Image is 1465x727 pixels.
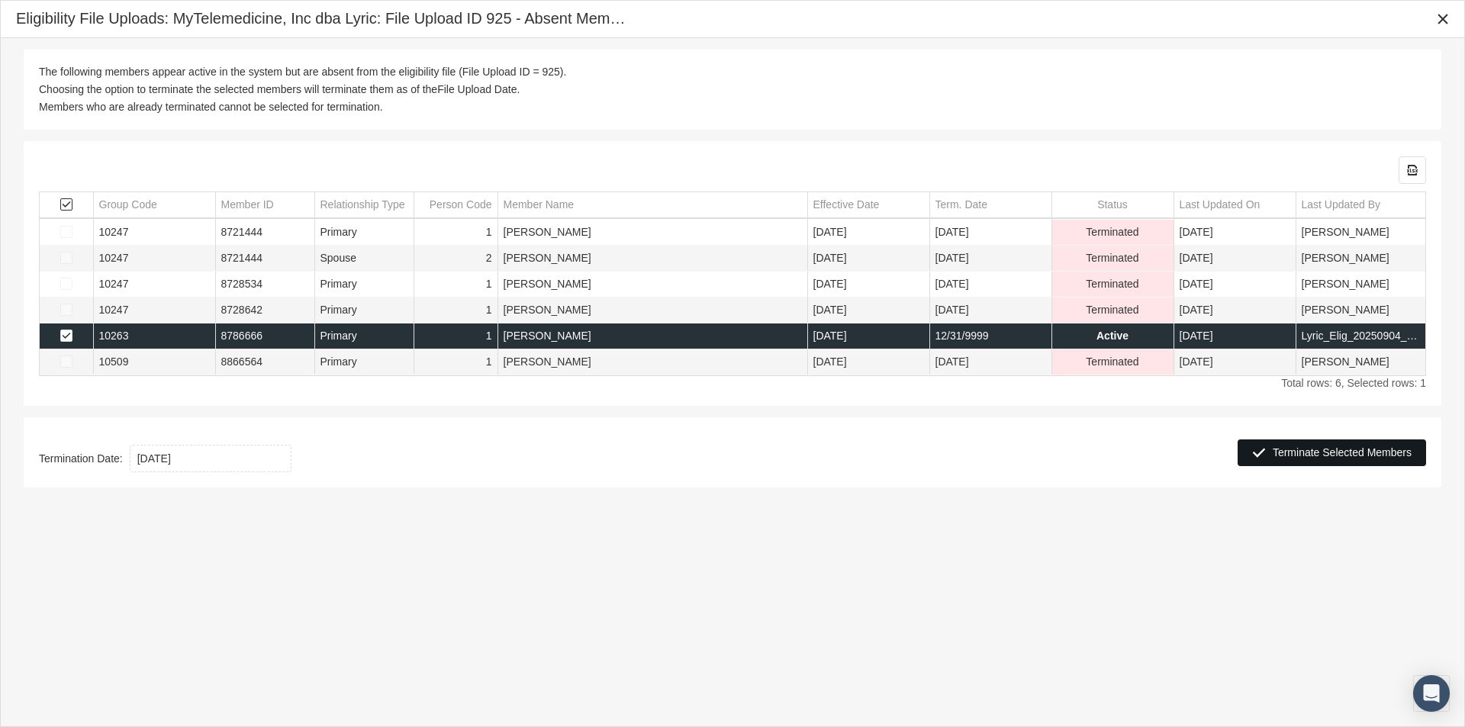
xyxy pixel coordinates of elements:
div: Data grid toolbar [39,156,1426,184]
td: Column Relationship Type [314,192,414,218]
td: [DATE] [929,272,1051,298]
td: [PERSON_NAME] [497,220,807,246]
td: Column Term. Date [929,192,1051,218]
td: 10247 [93,246,215,272]
td: Column Last Updated By [1296,192,1425,218]
td: Primary [314,220,414,246]
td: [DATE] [807,298,929,323]
td: Primary [314,323,414,349]
td: [DATE] [1174,272,1296,298]
span: Terminate Selected Members [1273,446,1412,458]
td: Column Status [1051,192,1174,218]
div: Relationship Type [320,198,405,212]
td: [PERSON_NAME] [1296,298,1425,323]
td: [DATE] [1174,323,1296,349]
td: 10509 [93,349,215,375]
td: Primary [314,349,414,375]
td: 12/31/9999 [929,323,1051,349]
td: [DATE] [807,323,929,349]
td: [DATE] [807,349,929,375]
td: Column Person Code [414,192,497,218]
td: [PERSON_NAME] [497,349,807,375]
div: Member Name [504,198,575,212]
b: Termination Date: [39,452,123,466]
div: Eligibility File Uploads: MyTelemedicine, Inc dba Lyric: File Upload ID 925 - Absent Members [16,8,631,29]
td: 10247 [93,272,215,298]
td: [DATE] [929,220,1051,246]
td: Primary [314,272,414,298]
td: [DATE] [929,246,1051,272]
div: Last Updated By [1302,198,1381,212]
div: Term. Date [935,198,987,212]
div: Select all [60,198,72,212]
div: Close [1429,5,1457,33]
div: Members who are already terminated cannot be selected for termination. [39,100,1426,114]
div: Choosing the option to terminate the selected members will terminate them as of the . [39,82,1426,97]
td: [PERSON_NAME] [497,246,807,272]
td: Column Member ID [215,192,314,218]
td: [DATE] [1174,349,1296,375]
td: 1 [414,272,497,298]
td: [DATE] [929,298,1051,323]
td: Active [1051,323,1174,349]
div: Terminate Selected Members [1238,439,1426,466]
td: 8786666 [215,323,314,349]
td: 2 [414,246,497,272]
td: 1 [414,298,497,323]
div: Effective Date [813,198,880,212]
div: Export all data to Excel [1399,156,1426,184]
td: Terminated [1051,220,1174,246]
td: Primary [314,298,414,323]
td: [PERSON_NAME] [497,323,807,349]
div: Total rows: 6, Selected rows: 1 [39,376,1426,391]
td: [PERSON_NAME] [497,272,807,298]
td: [DATE] [1174,246,1296,272]
td: Column Member Name [497,192,807,218]
td: 1 [414,220,497,246]
div: Group Code [99,198,157,212]
td: 8728642 [215,298,314,323]
td: Column Group Code [93,192,215,218]
td: 1 [414,349,497,375]
div: Open Intercom Messenger [1413,675,1450,712]
div: Data grid [39,156,1426,376]
td: [PERSON_NAME] [1296,220,1425,246]
div: The following members appear active in the system but are absent from the eligibility file (File ... [39,65,1426,79]
td: Column Last Updated On [1174,192,1296,218]
td: Terminated [1051,272,1174,298]
div: Member ID [221,198,274,212]
td: [PERSON_NAME] [1296,246,1425,272]
td: [DATE] [1174,298,1296,323]
td: [DATE] [807,272,929,298]
td: Lyric_Elig_20250904_0140.txt [1296,323,1425,349]
td: 10247 [93,220,215,246]
td: Terminated [1051,298,1174,323]
td: [DATE] [807,246,929,272]
td: Column Effective Date [807,192,929,218]
td: [DATE] [807,220,929,246]
div: Status [1097,198,1128,212]
td: 1 [414,323,497,349]
td: 8721444 [215,246,314,272]
td: 8728534 [215,272,314,298]
div: Person Code [430,198,492,212]
td: 10263 [93,323,215,349]
td: [PERSON_NAME] [497,298,807,323]
td: 10247 [93,298,215,323]
td: [PERSON_NAME] [1296,272,1425,298]
td: 8866564 [215,349,314,375]
td: 8721444 [215,220,314,246]
td: Spouse [314,246,414,272]
td: [PERSON_NAME] [1296,349,1425,375]
b: File Upload Date [437,83,517,95]
div: Last Updated On [1180,198,1261,212]
td: Terminated [1051,349,1174,375]
td: [DATE] [929,349,1051,375]
div: Select row [60,330,72,343]
td: Terminated [1051,246,1174,272]
td: [DATE] [1174,220,1296,246]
